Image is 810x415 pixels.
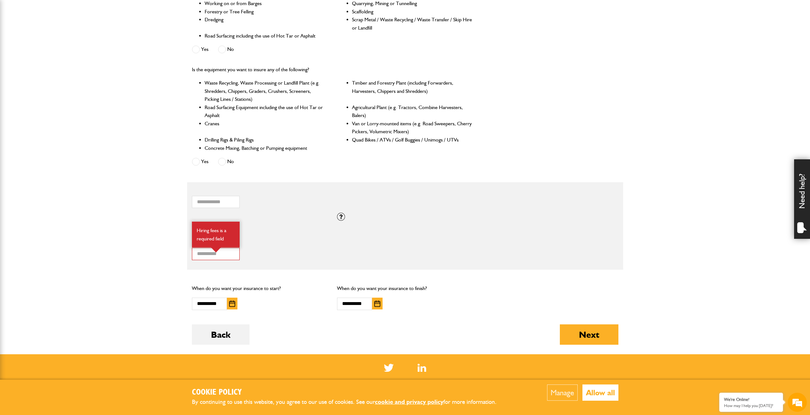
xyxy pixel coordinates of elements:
[229,301,235,307] img: Choose date
[218,45,234,53] label: No
[192,222,240,247] div: Hiring fees is a required field
[375,398,443,405] a: cookie and privacy policy
[192,397,507,407] p: By continuing to use this website, you agree to our use of cookies. See our for more information.
[352,120,473,136] li: Van or Lorry-mounted items (e.g. Road Sweepers, Cherry Pickers, Volumetric Mixers)
[724,403,778,408] p: How may I help you today?
[352,103,473,120] li: Agricultural Plant (e.g. Tractors, Combine Harvesters, Balers)
[724,397,778,402] div: We're Online!
[205,144,325,152] li: Concrete Mixing, Batching or Pumping equipment
[374,301,380,307] img: Choose date
[192,45,208,53] label: Yes
[205,16,325,32] li: Dredging
[582,384,618,401] button: Allow all
[352,8,473,16] li: Scaffolding
[418,364,426,372] img: Linked In
[384,364,394,372] img: Twitter
[352,79,473,103] li: Timber and Forestry Plant (including Forwarders, Harvesters, Chippers and Shredders)
[192,158,208,166] label: Yes
[547,384,578,401] button: Manage
[205,32,325,40] li: Road Surfacing including the use of Hot Tar or Asphalt
[418,364,426,372] a: LinkedIn
[192,284,328,293] p: When do you want your insurance to start?
[192,66,473,74] p: Is the equipment you want to insure any of the following?
[337,284,473,293] p: When do you want your insurance to finish?
[205,136,325,144] li: Drilling Rigs & Piling Rigs
[352,136,473,144] li: Quad Bikes / ATVs / Golf Buggies / Unimogs / UTVs
[560,324,618,345] button: Next
[205,103,325,120] li: Road Surfacing Equipment including the use of Hot Tar or Asphalt
[794,159,810,239] div: Need help?
[205,79,325,103] li: Waste Recycling, Waste Processing or Landfill Plant (e.g. Shredders, Chippers, Graders, Crushers,...
[192,388,507,398] h2: Cookie Policy
[218,158,234,166] label: No
[192,324,250,345] button: Back
[205,120,325,136] li: Cranes
[352,16,473,32] li: Scrap Metal / Waste Recycling / Waste Transfer / Skip Hire or Landfill
[211,247,221,252] img: error-box-arrow.svg
[205,8,325,16] li: Forestry or Tree Felling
